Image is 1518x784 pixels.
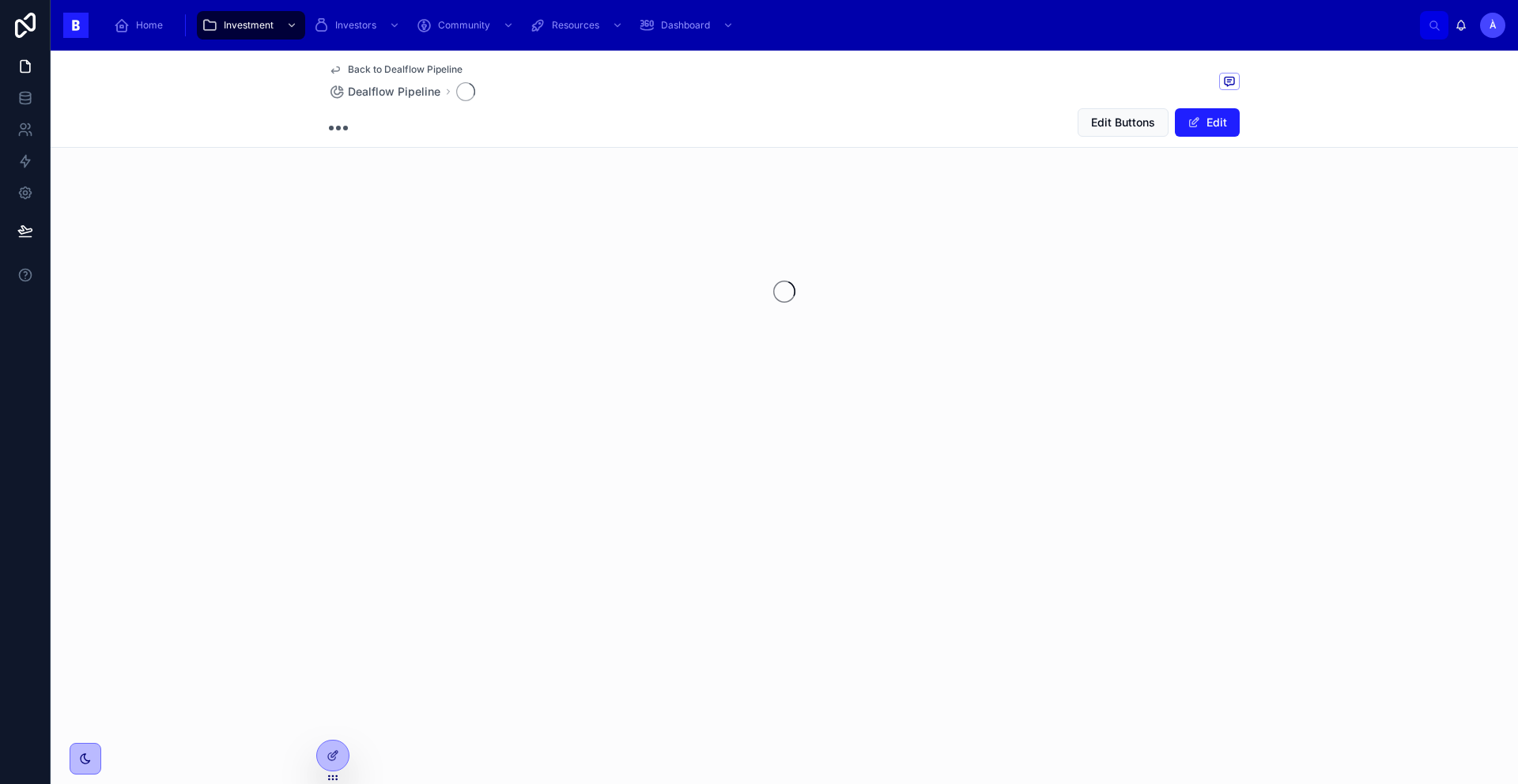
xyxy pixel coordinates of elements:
[329,84,440,100] a: Dealflow Pipeline
[308,11,408,40] a: Investors
[525,11,631,40] a: Resources
[661,19,710,32] span: Dashboard
[348,84,440,100] span: Dealflow Pipeline
[63,13,89,38] img: App logo
[348,63,463,76] span: Back to Dealflow Pipeline
[335,19,376,32] span: Investors
[109,11,174,40] a: Home
[552,19,599,32] span: Resources
[101,8,1420,43] div: scrollable content
[136,19,163,32] span: Home
[329,63,463,76] a: Back to Dealflow Pipeline
[438,19,490,32] span: Community
[224,19,274,32] span: Investment
[1490,19,1497,32] span: À
[1175,108,1240,137] button: Edit
[197,11,305,40] a: Investment
[634,11,742,40] a: Dashboard
[411,11,522,40] a: Community
[1091,115,1155,130] span: Edit Buttons
[1078,108,1169,137] button: Edit Buttons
